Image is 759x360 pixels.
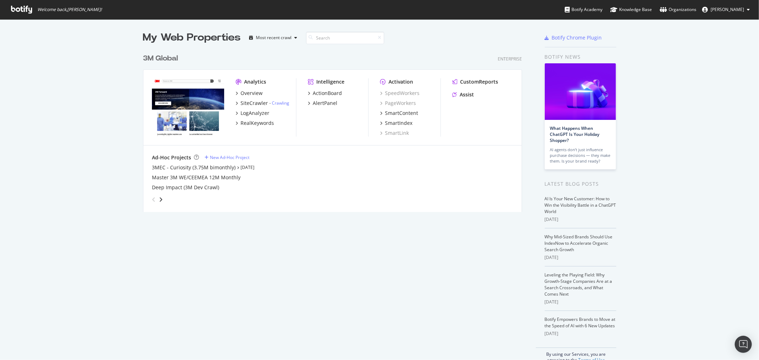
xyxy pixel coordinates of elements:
a: Deep Impact (3M Dev Crawl) [152,184,219,191]
a: 3MEC - Curiosity (3.75M bimonthly) [152,164,236,171]
div: My Web Properties [143,31,241,45]
a: LogAnalyzer [236,110,269,117]
a: RealKeywords [236,120,274,127]
a: Overview [236,90,263,97]
a: Botify Empowers Brands to Move at the Speed of AI with 6 New Updates [545,316,616,329]
img: What Happens When ChatGPT Is Your Holiday Shopper? [545,63,616,120]
div: SiteCrawler [241,100,268,107]
div: Enterprise [498,56,522,62]
a: Botify Chrome Plugin [545,34,602,41]
div: Intelligence [316,78,344,85]
a: Leveling the Playing Field: Why Growth-Stage Companies Are at a Search Crossroads, and What Comes... [545,272,612,297]
div: [DATE] [545,254,616,261]
div: [DATE] [545,299,616,305]
div: Activation [389,78,413,85]
div: CustomReports [460,78,498,85]
div: Botify Academy [565,6,602,13]
div: Botify Chrome Plugin [552,34,602,41]
a: SmartLink [380,129,409,137]
a: SiteCrawler- Crawling [236,100,289,107]
div: SmartIndex [385,120,412,127]
a: SpeedWorkers [380,90,420,97]
a: SmartIndex [380,120,412,127]
a: New Ad-Hoc Project [205,154,249,160]
div: SmartContent [385,110,418,117]
button: [PERSON_NAME] [696,4,755,15]
img: www.command.com [152,78,224,136]
a: CustomReports [452,78,498,85]
a: Master 3M WE/CEEMEA 12M Monthly [152,174,241,181]
div: ActionBoard [313,90,342,97]
span: Alexander Parrales [711,6,744,12]
a: ActionBoard [308,90,342,97]
a: 3M Global [143,53,181,64]
a: SmartContent [380,110,418,117]
a: PageWorkers [380,100,416,107]
div: angle-left [149,194,158,205]
a: Assist [452,91,474,98]
div: - [269,100,289,106]
div: Open Intercom Messenger [735,336,752,353]
div: 3M Global [143,53,178,64]
div: AI agents don’t just influence purchase decisions — they make them. Is your brand ready? [550,147,611,164]
button: Most recent crawl [247,32,300,43]
div: angle-right [158,196,163,203]
a: What Happens When ChatGPT Is Your Holiday Shopper? [550,125,600,143]
a: Why Mid-Sized Brands Should Use IndexNow to Accelerate Organic Search Growth [545,234,613,253]
div: LogAnalyzer [241,110,269,117]
div: Overview [241,90,263,97]
div: Botify news [545,53,616,61]
a: AlertPanel [308,100,337,107]
div: New Ad-Hoc Project [210,154,249,160]
div: Latest Blog Posts [545,180,616,188]
div: grid [143,45,528,212]
div: Most recent crawl [256,36,292,40]
div: RealKeywords [241,120,274,127]
div: [DATE] [545,216,616,223]
div: AlertPanel [313,100,337,107]
div: Knowledge Base [610,6,652,13]
input: Search [306,32,384,44]
a: Crawling [272,100,289,106]
div: Analytics [244,78,266,85]
div: [DATE] [545,330,616,337]
div: Organizations [660,6,696,13]
div: Assist [460,91,474,98]
span: Welcome back, [PERSON_NAME] ! [37,7,102,12]
a: AI Is Your New Customer: How to Win the Visibility Battle in a ChatGPT World [545,196,616,215]
a: [DATE] [241,164,254,170]
div: Ad-Hoc Projects [152,154,191,161]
